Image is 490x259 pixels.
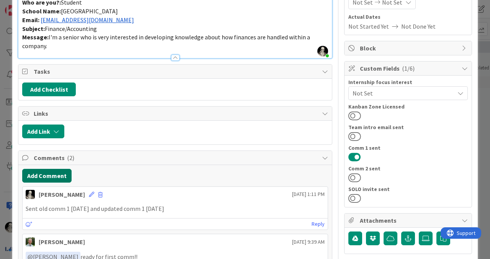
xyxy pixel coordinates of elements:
[348,104,468,109] div: Kanban Zone Licensed
[401,22,436,31] span: Not Done Yet
[402,65,415,72] span: ( 1/6 )
[22,83,76,96] button: Add Checklist
[348,79,468,85] div: Internship focus interest
[360,44,458,53] span: Block
[360,64,458,73] span: Custom Fields
[26,190,35,199] img: WS
[22,33,311,50] span: I'm a senior who is very interested in developing knowledge about how finances are handled within...
[45,25,97,32] span: Finance/Accounting
[61,7,118,15] span: [GEOGRAPHIC_DATA]
[41,16,134,24] a: [EMAIL_ADDRESS][DOMAIN_NAME]
[26,204,325,213] p: Sent old comm 1 [DATE] and updated comm 1 [DATE]
[22,33,49,41] strong: Message:
[39,190,85,199] div: [PERSON_NAME]
[348,22,389,31] span: Not Started Yet
[348,186,468,192] div: SOLO invite sent
[16,1,35,10] span: Support
[292,238,325,246] span: [DATE] 9:39 AM
[348,13,468,21] span: Actual Dates
[34,67,318,76] span: Tasks
[22,25,45,32] strong: Subject:
[353,89,454,98] span: Not Set
[348,145,468,151] div: Comm 1 sent
[34,153,318,162] span: Comments
[292,190,325,198] span: [DATE] 1:11 PM
[348,166,468,171] div: Comm 2 sent
[22,7,61,15] strong: School Name:
[22,125,64,138] button: Add Link
[317,46,328,57] img: 5slRnFBaanOLW26e9PW3UnY7xOjyexml.jpeg
[22,16,39,24] strong: Email:
[22,169,72,183] button: Add Comment
[39,237,85,246] div: [PERSON_NAME]
[34,109,318,118] span: Links
[67,154,74,162] span: ( 2 )
[26,237,35,246] img: SH
[312,219,325,229] a: Reply
[348,125,468,130] div: Team intro email sent
[360,216,458,225] span: Attachments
